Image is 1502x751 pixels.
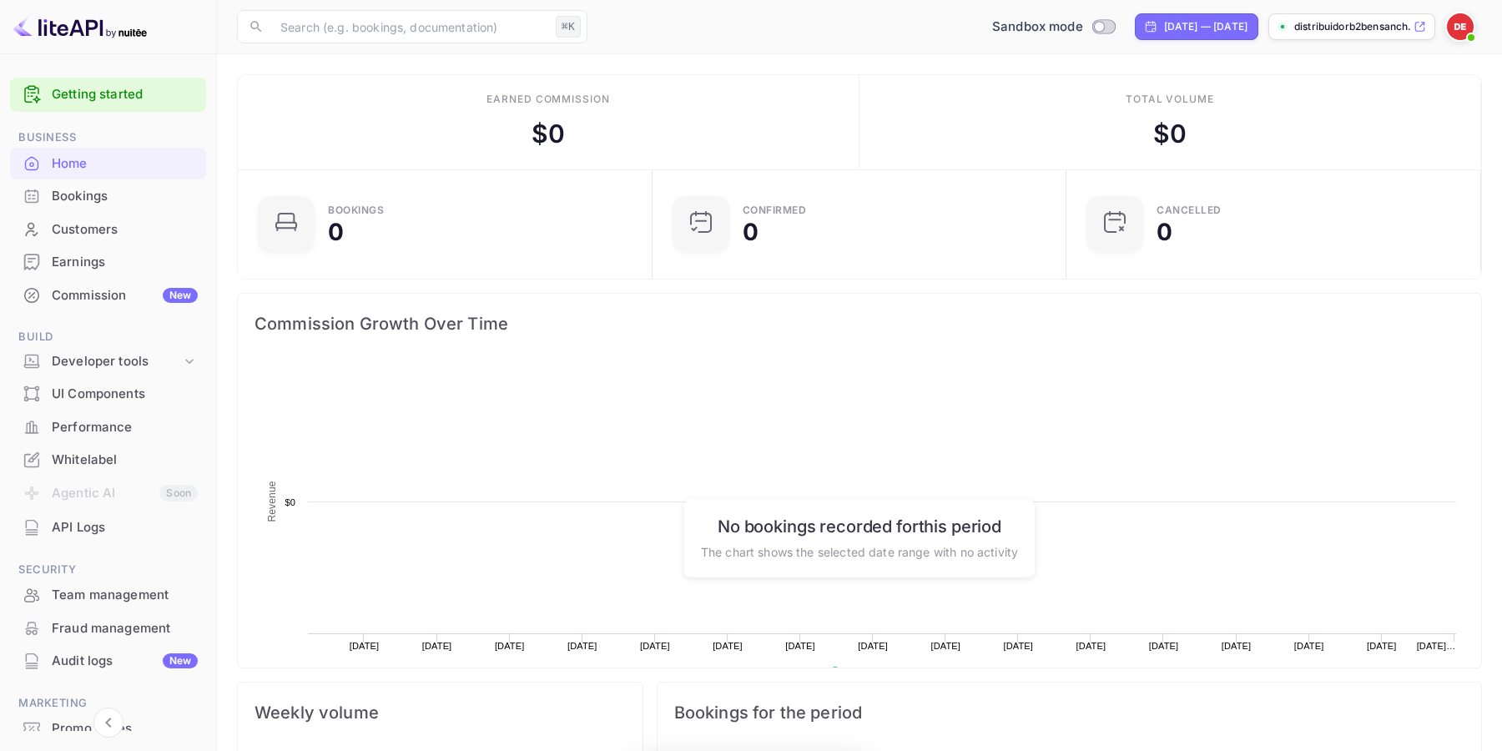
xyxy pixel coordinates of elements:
[10,347,206,376] div: Developer tools
[10,694,206,713] span: Marketing
[495,641,525,651] text: [DATE]
[10,378,206,411] div: UI Components
[743,205,807,215] div: Confirmed
[1004,641,1034,651] text: [DATE]
[701,516,1018,536] h6: No bookings recorded for this period
[52,619,198,638] div: Fraud management
[1157,220,1172,244] div: 0
[10,180,206,213] div: Bookings
[255,699,626,726] span: Weekly volume
[10,148,206,180] div: Home
[10,180,206,211] a: Bookings
[486,92,610,107] div: Earned commission
[328,220,344,244] div: 0
[163,288,198,303] div: New
[10,378,206,409] a: UI Components
[1222,641,1252,651] text: [DATE]
[556,16,581,38] div: ⌘K
[350,641,380,651] text: [DATE]
[1447,13,1474,40] img: DISTRIBUIDOR B2B ENSANCHATE
[52,652,198,671] div: Audit logs
[10,444,206,476] div: Whitelabel
[858,641,888,651] text: [DATE]
[10,129,206,147] span: Business
[10,645,206,676] a: Audit logsNew
[52,385,198,404] div: UI Components
[1164,19,1247,34] div: [DATE] — [DATE]
[52,154,198,174] div: Home
[52,85,198,104] a: Getting started
[992,18,1083,37] span: Sandbox mode
[743,220,759,244] div: 0
[10,512,206,542] a: API Logs
[285,497,295,507] text: $0
[163,653,198,668] div: New
[52,352,181,371] div: Developer tools
[10,78,206,112] div: Getting started
[10,512,206,544] div: API Logs
[1149,641,1179,651] text: [DATE]
[1294,19,1410,34] p: distribuidorb2bensanch...
[10,612,206,645] div: Fraud management
[93,708,123,738] button: Collapse navigation
[930,641,960,651] text: [DATE]
[10,444,206,475] a: Whitelabel
[52,586,198,605] div: Team management
[10,246,206,279] div: Earnings
[10,280,206,312] div: CommissionNew
[532,115,565,153] div: $ 0
[785,641,815,651] text: [DATE]
[52,418,198,437] div: Performance
[1367,641,1397,651] text: [DATE]
[713,641,743,651] text: [DATE]
[10,411,206,444] div: Performance
[1417,641,1456,651] text: [DATE]…
[10,214,206,244] a: Customers
[10,645,206,678] div: Audit logsNew
[10,214,206,246] div: Customers
[52,286,198,305] div: Commission
[10,280,206,310] a: CommissionNew
[1076,641,1106,651] text: [DATE]
[1126,92,1215,107] div: Total volume
[10,561,206,579] span: Security
[10,148,206,179] a: Home
[52,719,198,738] div: Promo codes
[1294,641,1324,651] text: [DATE]
[567,641,597,651] text: [DATE]
[1153,115,1187,153] div: $ 0
[422,641,452,651] text: [DATE]
[270,10,549,43] input: Search (e.g. bookings, documentation)
[10,713,206,743] a: Promo codes
[1157,205,1222,215] div: CANCELLED
[52,187,198,206] div: Bookings
[255,310,1464,337] span: Commission Growth Over Time
[10,579,206,612] div: Team management
[640,641,670,651] text: [DATE]
[328,205,384,215] div: Bookings
[266,481,278,522] text: Revenue
[10,328,206,346] span: Build
[674,699,1464,726] span: Bookings for the period
[52,220,198,239] div: Customers
[52,451,198,470] div: Whitelabel
[846,667,889,678] text: Revenue
[10,612,206,643] a: Fraud management
[52,518,198,537] div: API Logs
[52,253,198,272] div: Earnings
[10,411,206,442] a: Performance
[10,246,206,277] a: Earnings
[985,18,1121,37] div: Switch to Production mode
[701,542,1018,560] p: The chart shows the selected date range with no activity
[10,713,206,745] div: Promo codes
[13,13,147,40] img: LiteAPI logo
[10,579,206,610] a: Team management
